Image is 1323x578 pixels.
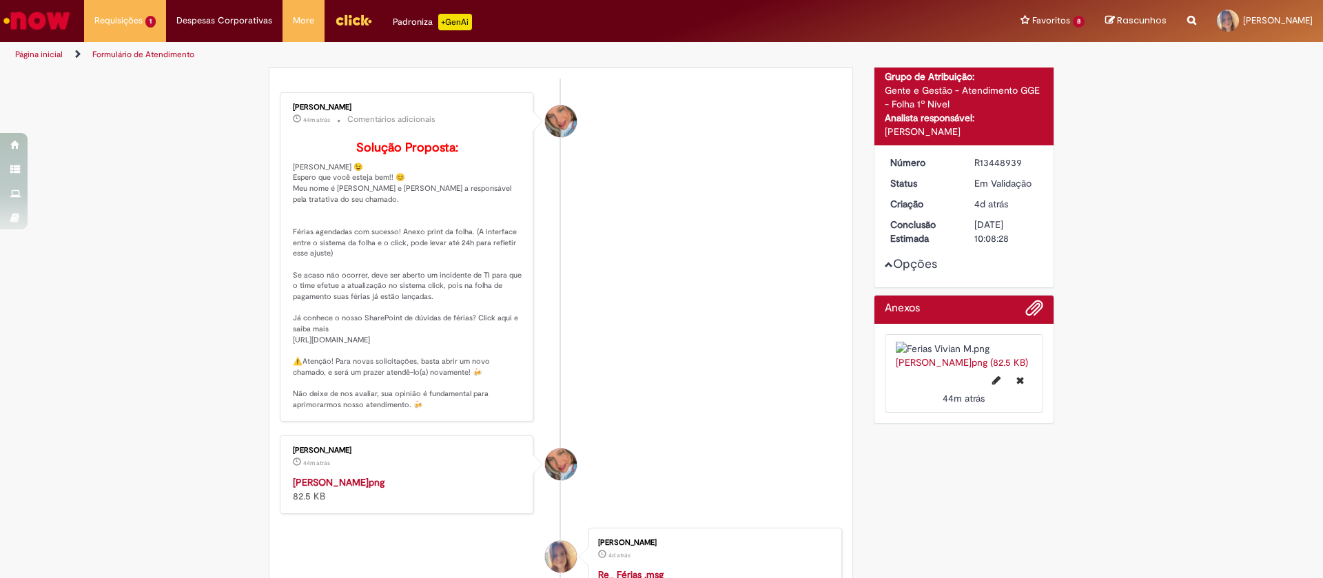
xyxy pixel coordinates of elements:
span: [PERSON_NAME] [1243,14,1313,26]
div: Vivian Piton Minuzzo Marini [545,541,577,572]
span: 44m atrás [943,392,985,404]
a: Formulário de Atendimento [92,49,194,60]
div: Grupo de Atribuição: [885,70,1044,83]
div: 82.5 KB [293,475,522,503]
a: [PERSON_NAME]png [293,476,384,488]
div: [PERSON_NAME] [598,539,828,547]
span: 4d atrás [974,198,1008,210]
dt: Criação [880,197,965,211]
time: 29/08/2025 14:32:57 [943,392,985,404]
div: [PERSON_NAME] [293,446,522,455]
div: Em Validação [974,176,1038,190]
time: 26/08/2025 15:08:24 [974,198,1008,210]
div: Padroniza [393,14,472,30]
dt: Status [880,176,965,190]
span: 44m atrás [303,459,330,467]
time: 29/08/2025 14:32:57 [303,459,330,467]
time: 29/08/2025 14:33:13 [303,116,330,124]
small: Comentários adicionais [347,114,435,125]
div: 26/08/2025 15:08:24 [974,197,1038,211]
img: Ferias Vivian M.png [896,342,1033,355]
div: R13448939 [974,156,1038,169]
a: Página inicial [15,49,63,60]
div: Jacqueline Andrade Galani [545,448,577,480]
button: Editar nome de arquivo Ferias Vivian M.png [984,369,1009,391]
b: Solução Proposta: [356,140,458,156]
div: [DATE] 10:08:28 [974,218,1038,245]
span: 4d atrás [608,551,630,559]
dt: Conclusão Estimada [880,218,965,245]
span: 44m atrás [303,116,330,124]
span: Rascunhos [1117,14,1167,27]
div: [PERSON_NAME] [293,103,522,112]
a: Rascunhos [1105,14,1167,28]
span: More [293,14,314,28]
div: Gente e Gestão - Atendimento GGE - Folha 1º Nível [885,83,1044,111]
h2: Anexos [885,302,920,315]
span: 1 [145,16,156,28]
p: [PERSON_NAME] 😉 Espero que você esteja bem!! 😊 Meu nome é [PERSON_NAME] e [PERSON_NAME] a respons... [293,141,522,411]
a: [PERSON_NAME]png (82.5 KB) [896,356,1028,369]
div: Analista responsável: [885,111,1044,125]
dt: Número [880,156,965,169]
ul: Trilhas de página [10,42,872,68]
div: Jacqueline Andrade Galani [545,105,577,137]
button: Adicionar anexos [1025,299,1043,324]
span: Requisições [94,14,143,28]
img: click_logo_yellow_360x200.png [335,10,372,30]
p: +GenAi [438,14,472,30]
span: Favoritos [1032,14,1070,28]
div: [PERSON_NAME] [885,125,1044,138]
img: ServiceNow [1,7,72,34]
span: 8 [1073,16,1085,28]
span: Despesas Corporativas [176,14,272,28]
button: Excluir Ferias Vivian M.png [1008,369,1032,391]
